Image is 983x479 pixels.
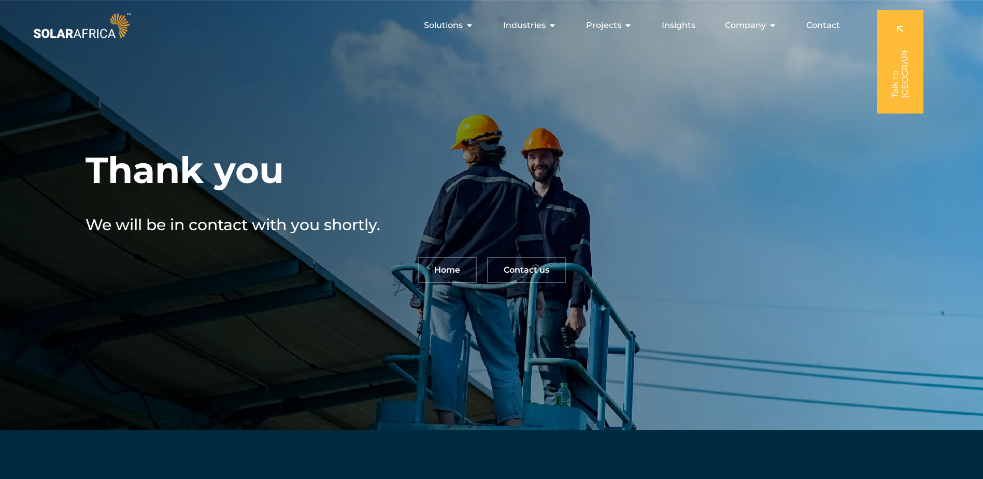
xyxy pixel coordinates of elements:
[434,266,460,274] span: Home
[662,19,695,32] a: Insights
[86,148,284,192] h1: Thank you
[503,19,546,32] span: Industries
[586,19,621,32] span: Projects
[725,19,766,32] span: Company
[806,19,840,32] a: Contact
[504,266,549,274] span: Contact us
[424,19,463,32] span: Solutions
[418,257,477,283] a: Home
[133,15,848,36] div: Menu Toggle
[487,257,566,283] a: Contact us
[133,15,848,36] nav: Menu
[86,213,407,236] h5: We will be in contact with you shortly.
